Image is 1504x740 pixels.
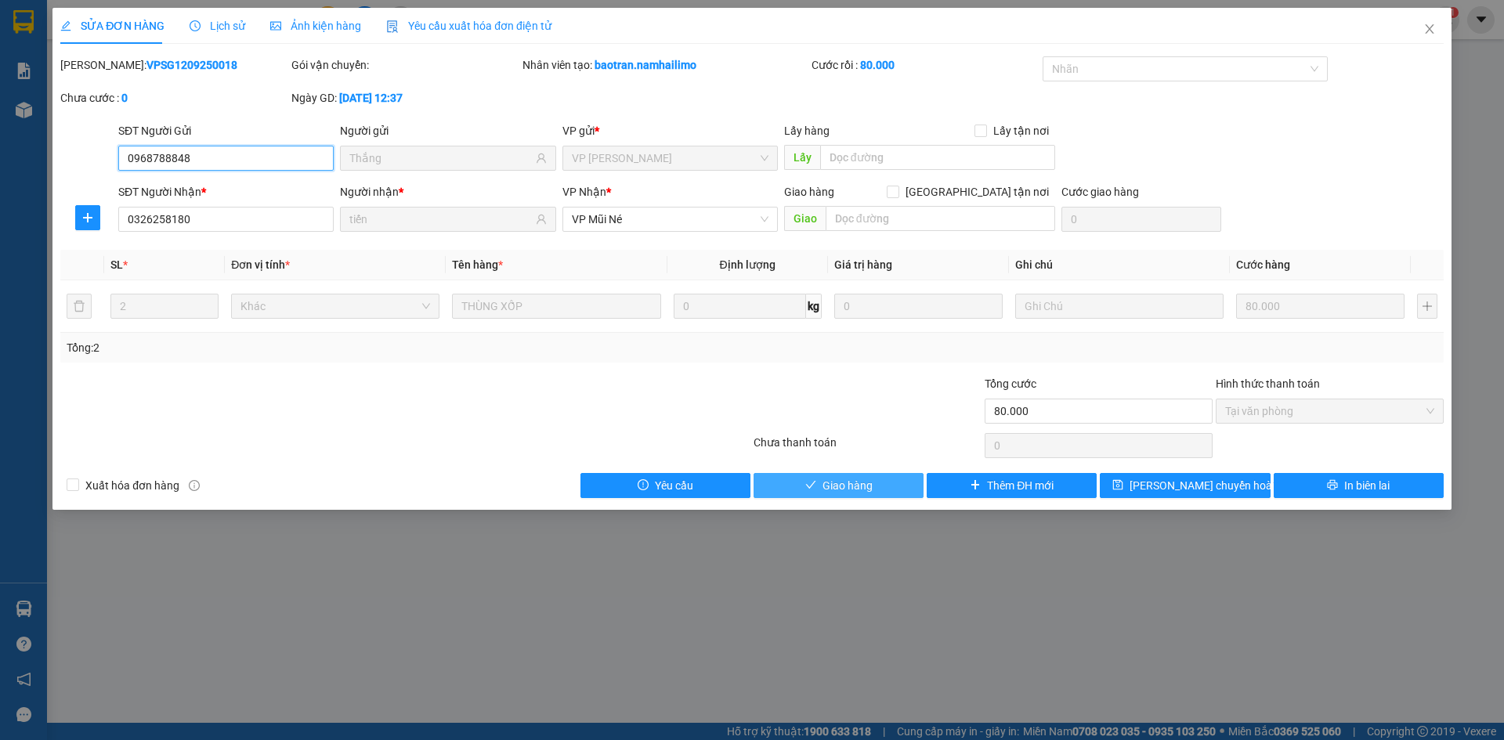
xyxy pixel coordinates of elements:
span: Xuất hóa đơn hàng [79,477,186,494]
img: logo.jpg [8,8,63,63]
span: SL [110,258,123,271]
button: printerIn biên lai [1274,473,1444,498]
span: exclamation-circle [638,479,649,492]
button: plusThêm ĐH mới [927,473,1097,498]
div: Nhân viên tạo: [522,56,808,74]
span: info-circle [189,480,200,491]
div: Ngày GD: [291,89,519,106]
span: VP Mũi Né [572,208,768,231]
span: Cước hàng [1236,258,1290,271]
label: Hình thức thanh toán [1216,377,1320,390]
div: SĐT Người Gửi [118,122,334,139]
input: 0 [1236,294,1405,319]
button: delete [67,294,92,319]
span: VP Nhận [562,186,606,198]
span: plus [76,211,99,224]
input: Tên người nhận [349,211,532,228]
div: Người gửi [340,122,555,139]
b: VPSG1209250018 [146,59,237,71]
li: VP VP [PERSON_NAME] Lão [108,85,208,136]
input: Dọc đường [826,206,1055,231]
div: Cước rồi : [812,56,1039,74]
span: In biên lai [1344,477,1390,494]
b: 0 [121,92,128,104]
span: Lấy hàng [784,125,830,137]
button: plus [75,205,100,230]
span: Yêu cầu xuất hóa đơn điện tử [386,20,551,32]
span: Lịch sử [190,20,245,32]
span: Lấy tận nơi [987,122,1055,139]
span: Khác [240,294,430,318]
div: SĐT Người Nhận [118,183,334,200]
th: Ghi chú [1009,250,1230,280]
div: [PERSON_NAME]: [60,56,288,74]
div: Gói vận chuyển: [291,56,519,74]
span: printer [1327,479,1338,492]
div: Tổng: 2 [67,339,580,356]
input: VD: Bàn, Ghế [452,294,660,319]
div: Chưa cước : [60,89,288,106]
li: VP VP Mũi Né [8,85,108,102]
b: [DATE] 12:37 [339,92,403,104]
span: Giá trị hàng [834,258,892,271]
span: Đơn vị tính [231,258,290,271]
input: Tên người gửi [349,150,532,167]
span: [PERSON_NAME] chuyển hoàn [1130,477,1278,494]
span: plus [970,479,981,492]
span: Tổng cước [985,377,1036,390]
button: save[PERSON_NAME] chuyển hoàn [1100,473,1270,498]
li: Nam Hải Limousine [8,8,227,67]
button: plus [1417,294,1437,319]
span: Thêm ĐH mới [987,477,1054,494]
span: Giao hàng [784,186,834,198]
button: checkGiao hàng [754,473,924,498]
button: exclamation-circleYêu cầu [580,473,750,498]
b: 80.000 [860,59,895,71]
input: 0 [834,294,1003,319]
span: Định lượng [720,258,775,271]
span: environment [8,105,19,116]
div: Người nhận [340,183,555,200]
span: user [536,214,547,225]
span: picture [270,20,281,31]
span: kg [806,294,822,319]
img: icon [386,20,399,33]
span: save [1112,479,1123,492]
input: Ghi Chú [1015,294,1224,319]
span: Lấy [784,145,820,170]
span: Ảnh kiện hàng [270,20,361,32]
span: VP Phạm Ngũ Lão [572,146,768,170]
span: [GEOGRAPHIC_DATA] tận nơi [899,183,1055,200]
button: Close [1408,8,1452,52]
span: SỬA ĐƠN HÀNG [60,20,164,32]
span: close [1423,23,1436,35]
span: Yêu cầu [655,477,693,494]
span: user [536,153,547,164]
span: clock-circle [190,20,201,31]
input: Cước giao hàng [1061,207,1221,232]
label: Cước giao hàng [1061,186,1139,198]
span: Giao hàng [822,477,873,494]
span: Tại văn phòng [1225,399,1434,423]
input: Dọc đường [820,145,1055,170]
div: VP gửi [562,122,778,139]
b: baotran.namhailimo [595,59,696,71]
span: check [805,479,816,492]
span: edit [60,20,71,31]
div: Chưa thanh toán [752,434,983,461]
span: Giao [784,206,826,231]
span: Tên hàng [452,258,503,271]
